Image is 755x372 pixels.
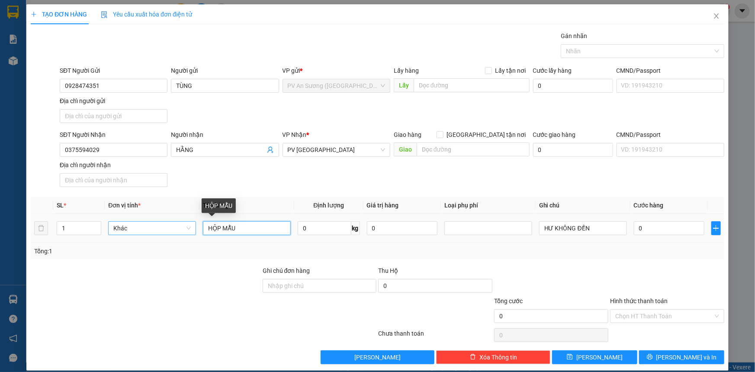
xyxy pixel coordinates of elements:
span: VP Nhận [283,131,307,138]
span: Lấy hàng [394,67,419,74]
div: Người nhận [171,130,279,139]
div: CMND/Passport [617,66,724,75]
label: Hình thức thanh toán [610,298,668,304]
input: Dọc đường [414,78,530,92]
span: [PERSON_NAME] và In [656,353,717,362]
span: SL [57,202,64,209]
span: printer [647,354,653,361]
span: Lấy tận nơi [492,66,530,75]
input: Địa chỉ của người nhận [60,173,167,187]
button: deleteXóa Thông tin [436,350,550,364]
div: CMND/Passport [617,130,724,139]
input: Địa chỉ của người gửi [60,109,167,123]
span: Giá trị hàng [367,202,399,209]
input: Ghi Chú [539,221,627,235]
span: PV An Sương (Hàng Hóa) [288,79,385,92]
input: Cước giao hàng [533,143,613,157]
div: SĐT Người Nhận [60,130,167,139]
th: Ghi chú [536,197,630,214]
input: Ghi chú đơn hàng [263,279,377,293]
b: GỬI : PV An Sương ([GEOGRAPHIC_DATA]) [11,63,138,92]
span: PV Tây Ninh [288,143,385,156]
img: icon [101,11,108,18]
button: printer[PERSON_NAME] và In [639,350,724,364]
span: plus [31,11,37,17]
div: Chưa thanh toán [378,329,494,344]
div: Người gửi [171,66,279,75]
span: user-add [267,146,274,153]
label: Ghi chú đơn hàng [263,267,310,274]
span: Xóa Thông tin [479,353,517,362]
label: Gán nhãn [561,32,587,39]
span: Tổng cước [494,298,523,304]
button: Close [704,4,729,29]
button: [PERSON_NAME] [321,350,435,364]
li: [STREET_ADDRESS][PERSON_NAME]. [GEOGRAPHIC_DATA], Tỉnh [GEOGRAPHIC_DATA] [81,21,362,32]
button: save[PERSON_NAME] [552,350,637,364]
button: plus [711,221,721,235]
span: Lấy [394,78,414,92]
span: plus [712,225,720,232]
span: Giao [394,142,417,156]
div: VP gửi [283,66,390,75]
span: TẠO ĐƠN HÀNG [31,11,87,18]
span: close [713,13,720,19]
span: Cước hàng [634,202,664,209]
input: Dọc đường [417,142,530,156]
div: Địa chỉ người nhận [60,160,167,170]
th: Loại phụ phí [441,197,536,214]
span: [PERSON_NAME] [354,353,401,362]
span: save [567,354,573,361]
button: delete [34,221,48,235]
label: Cước lấy hàng [533,67,572,74]
span: Đơn vị tính [108,202,141,209]
input: 0 [367,221,437,235]
label: Cước giao hàng [533,131,576,138]
span: Định lượng [313,202,344,209]
span: [GEOGRAPHIC_DATA] tận nơi [443,130,530,139]
span: Khác [113,222,191,235]
div: Tổng: 1 [34,246,292,256]
img: logo.jpg [11,11,54,54]
div: SĐT Người Gửi [60,66,167,75]
span: Giao hàng [394,131,421,138]
input: VD: Bàn, Ghế [203,221,291,235]
div: HỘP MẪU [202,198,236,213]
span: delete [470,354,476,361]
span: Thu Hộ [378,267,398,274]
span: Yêu cầu xuất hóa đơn điện tử [101,11,192,18]
li: Hotline: 1900 8153 [81,32,362,43]
span: [PERSON_NAME] [576,353,623,362]
input: Cước lấy hàng [533,79,613,93]
span: kg [351,221,360,235]
div: Địa chỉ người gửi [60,96,167,106]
